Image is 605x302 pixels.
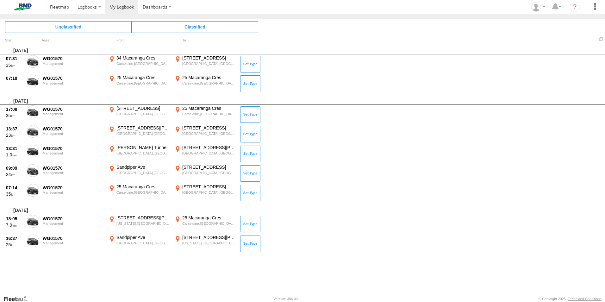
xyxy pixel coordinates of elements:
div: [STREET_ADDRESS] [182,184,236,190]
div: [US_STATE],[GEOGRAPHIC_DATA] [182,241,236,245]
div: [GEOGRAPHIC_DATA],[GEOGRAPHIC_DATA] [182,61,236,66]
label: Click to View Event Location [173,55,237,73]
div: Management [43,81,104,85]
div: [GEOGRAPHIC_DATA],[GEOGRAPHIC_DATA] [182,151,236,155]
div: [STREET_ADDRESS] [182,125,236,131]
div: WG01570 [43,75,104,81]
div: WG01570 [43,126,104,132]
div: Casper Heunis [529,2,547,12]
label: Click to View Event Location [108,164,171,183]
div: Management [43,222,104,225]
div: WG01570 [43,216,104,222]
div: 25 Macaranga Cres [116,75,170,80]
label: Click to View Event Location [108,184,171,202]
div: 34 Macaranga Cres [116,55,170,61]
div: [STREET_ADDRESS][PERSON_NAME] [116,215,170,221]
div: [GEOGRAPHIC_DATA],[GEOGRAPHIC_DATA] [116,131,170,136]
img: bmd-logo.svg [6,3,39,10]
label: Click to View Event Location [173,75,237,93]
label: Click to View Event Location [173,164,237,183]
span: Click to view Classified Trips [132,21,258,33]
div: [PERSON_NAME] Tunnel [116,145,170,150]
div: 07:31 [6,56,23,61]
label: Click to View Event Location [108,145,171,163]
button: Click to Set [240,146,260,162]
div: Carseldine,[GEOGRAPHIC_DATA] [116,190,170,195]
label: Click to View Event Location [108,75,171,93]
div: 09:09 [6,165,23,171]
button: Click to Set [240,185,260,201]
div: 07:14 [6,185,23,191]
div: 25 Macaranga Cres [182,105,236,111]
div: [GEOGRAPHIC_DATA],[GEOGRAPHIC_DATA] [182,171,236,175]
button: Click to Set [240,165,260,182]
div: [US_STATE],[GEOGRAPHIC_DATA] [116,221,170,226]
div: 13:31 [6,146,23,151]
div: Carseldine,[GEOGRAPHIC_DATA] [182,221,236,226]
div: Asset [42,39,105,42]
div: 35 [6,113,23,118]
label: Click to View Event Location [173,235,237,253]
div: 35 [6,62,23,68]
div: © Copyright 2025 - [539,297,602,301]
div: 24 [6,172,23,177]
div: [GEOGRAPHIC_DATA],[GEOGRAPHIC_DATA] [116,151,170,155]
div: 23 [6,132,23,138]
div: 17:08 [6,106,23,112]
button: Click to Set [240,236,260,252]
div: [GEOGRAPHIC_DATA],[GEOGRAPHIC_DATA] [116,171,170,175]
button: Click to Set [240,106,260,123]
div: Click to Sort [5,39,24,42]
div: Carseldine,[GEOGRAPHIC_DATA] [182,112,236,116]
div: Management [43,151,104,155]
div: [STREET_ADDRESS][PERSON_NAME] [116,125,170,131]
label: Click to View Event Location [173,125,237,143]
div: 18:05 [6,216,23,222]
div: Management [43,132,104,135]
label: Click to View Event Location [108,105,171,124]
div: [GEOGRAPHIC_DATA],[GEOGRAPHIC_DATA] [182,131,236,136]
div: Carseldine,[GEOGRAPHIC_DATA] [182,81,236,85]
div: 1.0 [6,152,23,158]
div: To [173,39,237,42]
div: Management [43,112,104,116]
div: From [108,39,171,42]
div: WG01570 [43,185,104,191]
div: [GEOGRAPHIC_DATA],[GEOGRAPHIC_DATA] [116,241,170,245]
div: 07:18 [6,75,23,81]
div: [GEOGRAPHIC_DATA],[GEOGRAPHIC_DATA] [116,112,170,116]
div: 25 [6,242,23,248]
div: Sandpiper Ave [116,164,170,170]
button: Click to Set [240,56,260,72]
span: Click to view Unclassified Trips [5,21,132,33]
div: WG01570 [43,106,104,112]
label: Click to View Event Location [108,55,171,73]
i: ? [570,2,580,12]
span: Refresh [597,36,605,42]
label: Click to View Event Location [173,215,237,233]
div: 13:37 [6,126,23,132]
div: 35 [6,191,23,197]
label: Click to View Event Location [173,184,237,202]
div: 25 Macaranga Cres [116,184,170,190]
a: Visit our Website [3,296,33,302]
div: Management [43,191,104,194]
button: Click to Set [240,75,260,92]
div: [STREET_ADDRESS][PERSON_NAME] [182,235,236,240]
a: Terms and Conditions [568,297,602,301]
div: WG01570 [43,146,104,151]
div: Sandpiper Ave [116,235,170,240]
div: WG01570 [43,165,104,171]
label: Click to View Event Location [108,235,171,253]
div: [STREET_ADDRESS][PERSON_NAME] [182,145,236,150]
label: Click to View Event Location [108,215,171,233]
div: 16:37 [6,236,23,241]
div: [STREET_ADDRESS] [116,105,170,111]
label: Click to View Event Location [108,125,171,143]
div: 25 Macaranga Cres [182,215,236,221]
div: WG01570 [43,56,104,61]
div: [STREET_ADDRESS] [182,55,236,61]
div: Carseldine,[GEOGRAPHIC_DATA] [116,61,170,66]
label: Click to View Event Location [173,145,237,163]
div: Management [43,171,104,175]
